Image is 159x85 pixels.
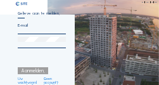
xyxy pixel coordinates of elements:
[18,23,66,28] input: E-mail
[142,2,145,4] div: EN
[151,2,154,4] div: FR
[18,11,66,18] div: Gelieve aan te melden.
[18,67,48,74] div: Aanmelden.
[146,2,150,4] div: NL
[16,2,27,6] img: C-SITE logo
[155,2,156,4] div: DE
